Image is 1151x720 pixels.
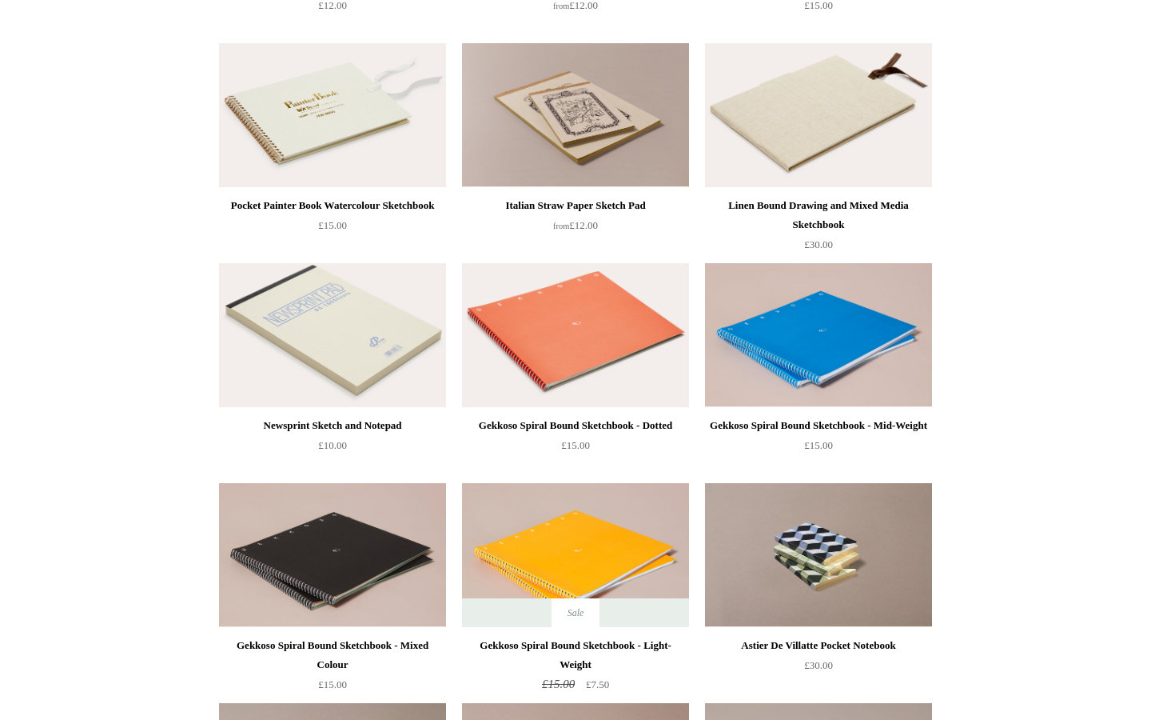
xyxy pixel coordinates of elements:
span: £15.00 [318,678,347,690]
span: £15.00 [318,219,347,231]
a: Gekkoso Spiral Bound Sketchbook - Dotted Gekkoso Spiral Bound Sketchbook - Dotted [462,263,689,407]
span: £10.00 [318,439,347,451]
span: £30.00 [804,238,833,250]
a: Gekkoso Spiral Bound Sketchbook - Mixed Colour £15.00 [219,636,446,702]
a: Newsprint Sketch and Notepad Newsprint Sketch and Notepad [219,263,446,407]
span: Sale [552,598,600,627]
img: Linen Bound Drawing and Mixed Media Sketchbook [705,43,932,187]
span: £15.00 [804,439,833,451]
div: Astier De Villatte Pocket Notebook [709,636,928,655]
div: Gekkoso Spiral Bound Sketchbook - Light-Weight [466,636,685,674]
a: Gekkoso Spiral Bound Sketchbook - Mid-Weight Gekkoso Spiral Bound Sketchbook - Mid-Weight [705,263,932,407]
img: Gekkoso Spiral Bound Sketchbook - Mixed Colour [219,483,446,627]
div: Gekkoso Spiral Bound Sketchbook - Dotted [466,416,685,435]
span: £12.00 [553,219,598,231]
span: from [553,2,569,10]
span: £15.00 [561,439,590,451]
div: Linen Bound Drawing and Mixed Media Sketchbook [709,196,928,234]
img: Italian Straw Paper Sketch Pad [462,43,689,187]
div: Newsprint Sketch and Notepad [223,416,442,435]
span: £15.00 [542,678,575,690]
a: Pocket Painter Book Watercolour Sketchbook Pocket Painter Book Watercolour Sketchbook [219,43,446,187]
div: Gekkoso Spiral Bound Sketchbook - Mid-Weight [709,416,928,435]
span: £30.00 [804,659,833,671]
span: from [553,222,569,230]
a: Italian Straw Paper Sketch Pad Italian Straw Paper Sketch Pad [462,43,689,187]
span: £7.50 [586,678,609,690]
img: Gekkoso Spiral Bound Sketchbook - Dotted [462,263,689,407]
img: Newsprint Sketch and Notepad [219,263,446,407]
div: Pocket Painter Book Watercolour Sketchbook [223,196,442,215]
a: Gekkoso Spiral Bound Sketchbook - Light-Weight £15.00 £7.50 [462,636,689,702]
a: Newsprint Sketch and Notepad £10.00 [219,416,446,482]
img: Gekkoso Spiral Bound Sketchbook - Light-Weight [462,483,689,627]
a: Astier De Villatte Pocket Notebook £30.00 [705,636,932,702]
a: Linen Bound Drawing and Mixed Media Sketchbook £30.00 [705,196,932,262]
a: Gekkoso Spiral Bound Sketchbook - Dotted £15.00 [462,416,689,482]
img: Astier De Villatte Pocket Notebook [705,483,932,627]
a: Gekkoso Spiral Bound Sketchbook - Mixed Colour Gekkoso Spiral Bound Sketchbook - Mixed Colour [219,483,446,627]
div: Italian Straw Paper Sketch Pad [466,196,685,215]
a: Astier De Villatte Pocket Notebook Astier De Villatte Pocket Notebook [705,483,932,627]
a: Gekkoso Spiral Bound Sketchbook - Mid-Weight £15.00 [705,416,932,482]
a: Italian Straw Paper Sketch Pad from£12.00 [462,196,689,262]
img: Gekkoso Spiral Bound Sketchbook - Mid-Weight [705,263,932,407]
a: Linen Bound Drawing and Mixed Media Sketchbook Linen Bound Drawing and Mixed Media Sketchbook [705,43,932,187]
a: Gekkoso Spiral Bound Sketchbook - Light-Weight Gekkoso Spiral Bound Sketchbook - Light-Weight Sale [462,483,689,627]
img: Pocket Painter Book Watercolour Sketchbook [219,43,446,187]
div: Gekkoso Spiral Bound Sketchbook - Mixed Colour [223,636,442,674]
a: Pocket Painter Book Watercolour Sketchbook £15.00 [219,196,446,262]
